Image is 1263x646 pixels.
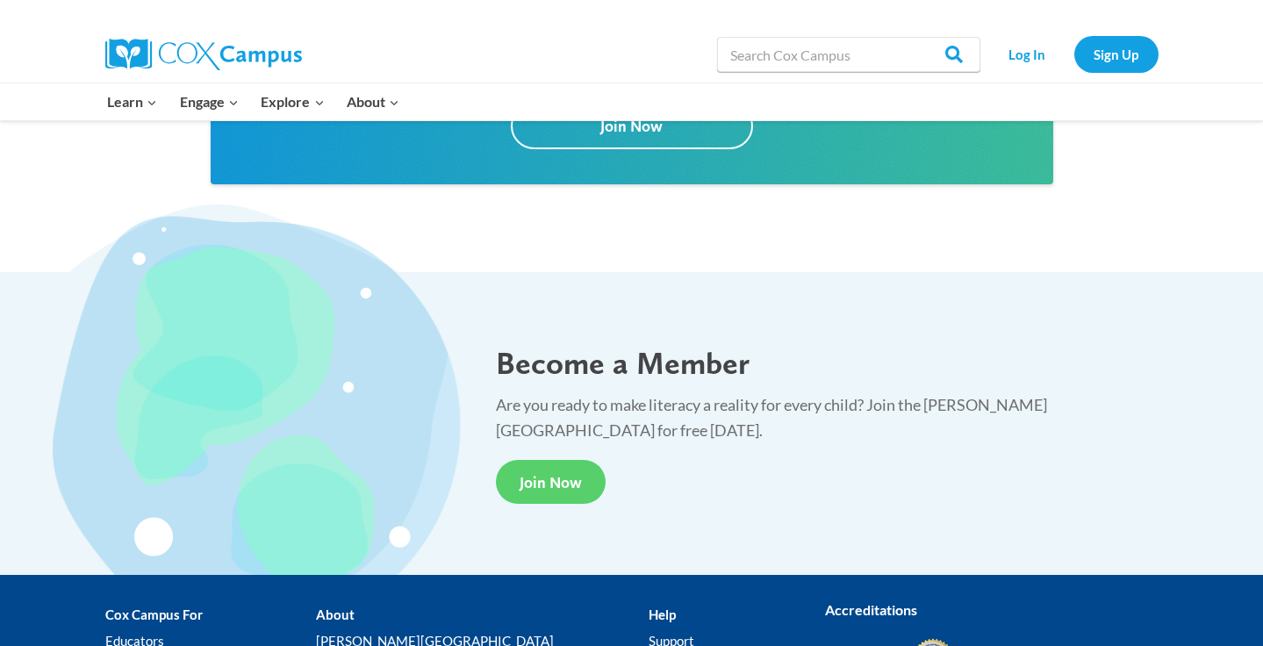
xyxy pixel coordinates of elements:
[989,36,1159,72] nav: Secondary Navigation
[825,601,917,618] strong: Accreditations
[97,83,169,120] button: Child menu of Learn
[496,344,750,382] span: Become a Member
[335,83,411,120] button: Child menu of About
[169,83,250,120] button: Child menu of Engage
[250,83,336,120] button: Child menu of Explore
[97,83,411,120] nav: Primary Navigation
[600,117,663,135] span: Join Now
[511,103,753,149] a: Join Now
[496,392,1163,443] p: Are you ready to make literacy a reality for every child? Join the [PERSON_NAME][GEOGRAPHIC_DATA]...
[496,460,606,503] a: Join Now
[989,36,1066,72] a: Log In
[1074,36,1159,72] a: Sign Up
[717,37,980,72] input: Search Cox Campus
[105,39,302,70] img: Cox Campus
[520,473,582,492] span: Join Now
